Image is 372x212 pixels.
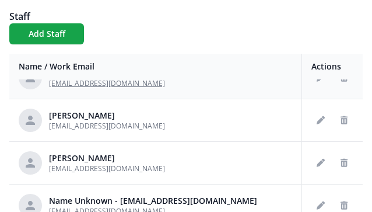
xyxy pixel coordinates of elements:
[49,152,165,164] div: [PERSON_NAME]
[311,154,330,172] button: Edit staff
[9,23,84,44] button: Add Staff
[49,110,165,121] div: [PERSON_NAME]
[49,195,257,207] div: Name Unknown - [EMAIL_ADDRESS][DOMAIN_NAME]
[9,9,363,23] h1: Staff
[335,111,353,130] button: Delete staff
[49,121,165,131] span: [EMAIL_ADDRESS][DOMAIN_NAME]
[335,154,353,172] button: Delete staff
[49,164,165,173] span: [EMAIL_ADDRESS][DOMAIN_NAME]
[302,54,363,80] th: Actions
[49,78,165,88] span: [EMAIL_ADDRESS][DOMAIN_NAME]
[9,54,302,80] th: Name / Work Email
[311,111,330,130] button: Edit staff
